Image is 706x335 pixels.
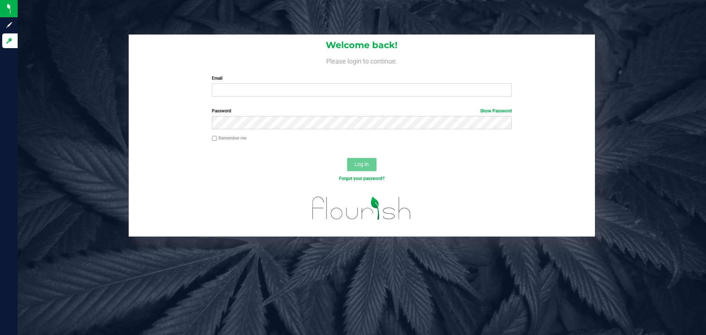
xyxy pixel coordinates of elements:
[354,161,369,167] span: Log In
[129,56,595,65] h4: Please login to continue.
[303,190,420,227] img: flourish_logo.svg
[347,158,377,171] button: Log In
[212,75,511,82] label: Email
[6,37,13,44] inline-svg: Log in
[339,176,385,181] a: Forgot your password?
[212,136,217,141] input: Remember me
[480,108,512,114] a: Show Password
[212,135,246,141] label: Remember me
[212,108,231,114] span: Password
[129,40,595,50] h1: Welcome back!
[6,21,13,29] inline-svg: Sign up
